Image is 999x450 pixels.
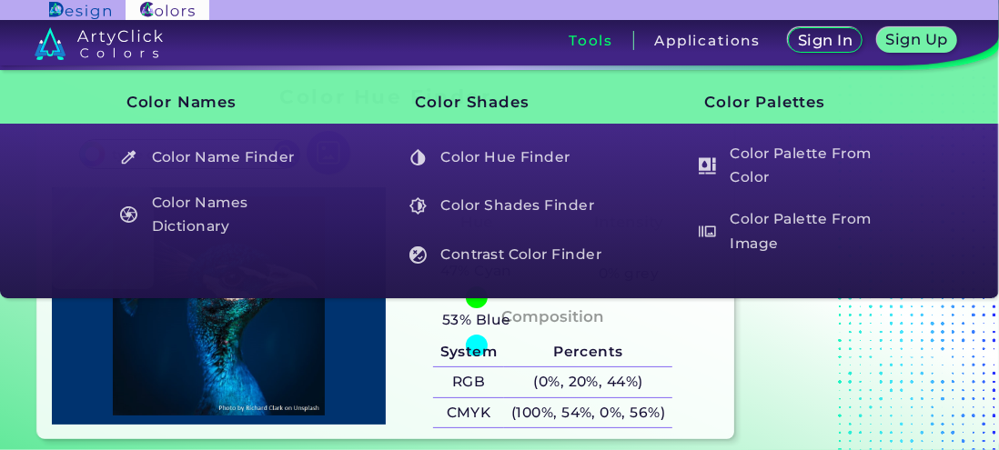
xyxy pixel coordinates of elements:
a: Contrast Color Finder [399,237,614,272]
h5: System [433,337,504,367]
h3: Applications [654,34,761,47]
img: ArtyClick Design logo [49,2,110,19]
img: icon_col_pal_col_white.svg [699,157,716,175]
a: Sign Up [881,29,953,52]
h5: (100%, 54%, 0%, 56%) [504,398,672,428]
img: logo_artyclick_colors_white.svg [35,27,163,60]
a: Color Hue Finder [399,140,614,175]
h5: Color Palette From Color [690,140,902,192]
img: icon_color_contrast_white.svg [409,246,427,264]
h5: (0%, 20%, 44%) [504,367,672,397]
a: Color Names Dictionary [110,189,325,241]
a: Sign In [792,29,859,52]
h5: CMYK [433,398,504,428]
h3: Color Shades [385,80,614,125]
a: Color Palette From Color [689,140,903,192]
a: Color Palette From Image [689,205,903,257]
h5: Color Names Dictionary [112,189,324,241]
img: icon_color_names_dictionary_white.svg [120,206,137,224]
h3: Tools [569,34,613,47]
h5: Color Palette From Image [690,205,902,257]
h5: Sign Up [889,33,945,46]
h5: Percents [504,337,672,367]
h5: RGB [433,367,504,397]
h4: Composition [501,304,604,330]
h5: Contrast Color Finder [401,237,613,272]
h5: Color Name Finder [112,140,324,175]
img: icon_color_name_finder_white.svg [120,149,137,166]
h3: Color Names [96,80,325,125]
img: icon_color_shades_white.svg [409,197,427,215]
a: Color Shades Finder [399,189,614,224]
h3: Color Palettes [674,80,903,125]
img: icon_color_hue_white.svg [409,149,427,166]
a: Color Name Finder [110,140,325,175]
h5: Sign In [801,34,851,47]
h5: Color Shades Finder [401,189,613,224]
img: icon_palette_from_image_white.svg [699,223,716,240]
h5: Color Hue Finder [401,140,613,175]
img: img_pavlin.jpg [61,196,377,415]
